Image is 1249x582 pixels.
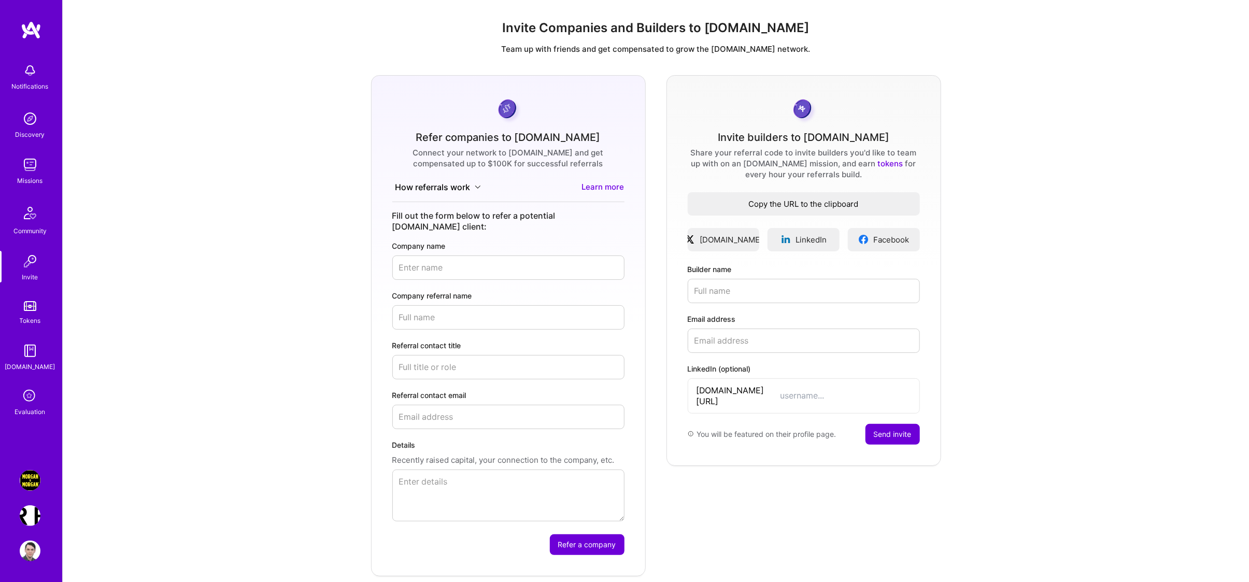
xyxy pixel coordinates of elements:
img: teamwork [20,154,40,175]
button: Refer a company [550,534,624,555]
div: Evaluation [15,406,46,417]
img: guide book [20,340,40,361]
button: Copy the URL to the clipboard [688,192,920,216]
div: Invite builders to [DOMAIN_NAME] [718,132,889,143]
p: Team up with friends and get compensated to grow the [DOMAIN_NAME] network. [71,44,1241,54]
button: Send invite [865,424,920,445]
div: Missions [18,175,43,186]
label: LinkedIn (optional) [688,363,920,374]
a: LinkedIn [768,228,840,251]
div: Community [13,225,47,236]
i: icon SelectionTeam [20,387,40,406]
span: Copy the URL to the clipboard [688,198,920,209]
label: Details [392,439,624,450]
div: Discovery [16,129,45,140]
input: Email address [392,405,624,429]
img: Terr.ai: Building an Innovative Real Estate Platform [20,505,40,526]
div: Tokens [20,315,41,326]
div: Share your referral code to invite builders you'd like to team up with on an [DOMAIN_NAME] missio... [688,147,920,180]
a: User Avatar [17,541,43,561]
div: You will be featured on their profile page. [688,424,836,445]
img: tokens [24,301,36,311]
input: Email address [688,329,920,353]
img: grayCoin [790,96,817,124]
span: [DOMAIN_NAME] [700,234,762,245]
div: Fill out the form below to refer a potential [DOMAIN_NAME] client: [392,210,624,232]
img: linkedinLogo [780,234,791,245]
label: Company name [392,240,624,251]
img: User Avatar [20,541,40,561]
span: LinkedIn [796,234,827,245]
div: Refer companies to [DOMAIN_NAME] [416,132,601,143]
p: Recently raised capital, your connection to the company, etc. [392,455,624,465]
img: discovery [20,108,40,129]
h1: Invite Companies and Builders to [DOMAIN_NAME] [71,21,1241,36]
a: [DOMAIN_NAME] [688,228,760,251]
label: Referral contact email [392,390,624,401]
a: Terr.ai: Building an Innovative Real Estate Platform [17,505,43,526]
a: Learn more [582,181,624,193]
input: Enter name [392,255,624,280]
img: logo [21,21,41,39]
img: bell [20,60,40,81]
span: Facebook [873,234,909,245]
a: Facebook [848,228,920,251]
img: Community [18,201,42,225]
a: Morgan & Morgan Case Value Prediction Tool [17,470,43,491]
div: Invite [22,272,38,282]
div: [DOMAIN_NAME] [5,361,55,372]
img: Morgan & Morgan Case Value Prediction Tool [20,470,40,491]
button: How referrals work [392,181,484,193]
label: Referral contact title [392,340,624,351]
input: Full name [688,279,920,303]
img: purpleCoin [495,96,522,124]
label: Company referral name [392,290,624,301]
input: username... [780,390,911,401]
input: Full name [392,305,624,330]
span: [DOMAIN_NAME][URL] [697,385,780,407]
img: xLogo [685,234,696,245]
img: Invite [20,251,40,272]
img: facebookLogo [858,234,869,245]
a: tokens [878,159,903,168]
div: Connect your network to [DOMAIN_NAME] and get compensated up to $100K for successful referrals [392,147,624,169]
input: Full title or role [392,355,624,379]
label: Email address [688,314,920,324]
div: Notifications [12,81,49,92]
label: Builder name [688,264,920,275]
